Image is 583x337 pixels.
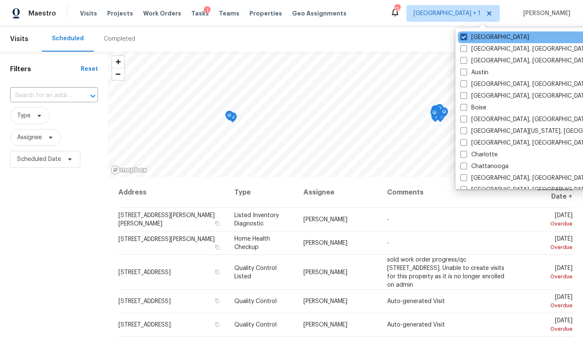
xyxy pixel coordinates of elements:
[52,34,84,43] div: Scheduled
[431,112,439,125] div: Map marker
[28,9,56,18] span: Maestro
[413,9,480,18] span: [GEOGRAPHIC_DATA] + 1
[524,236,573,251] span: [DATE]
[524,318,573,333] span: [DATE]
[436,112,444,125] div: Map marker
[431,105,439,118] div: Map marker
[380,177,517,208] th: Comments
[191,10,209,16] span: Tasks
[524,220,573,228] div: Overdue
[213,297,221,305] button: Copy Address
[228,177,297,208] th: Type
[517,177,573,208] th: Scheduled Date ↑
[524,265,573,280] span: [DATE]
[118,213,215,227] span: [STREET_ADDRESS][PERSON_NAME][PERSON_NAME]
[213,321,221,328] button: Copy Address
[387,298,445,304] span: Auto-generated Visit
[524,272,573,280] div: Overdue
[440,107,448,120] div: Map marker
[225,111,234,124] div: Map marker
[524,213,573,228] span: [DATE]
[303,217,347,223] span: [PERSON_NAME]
[213,268,221,275] button: Copy Address
[303,322,347,328] span: [PERSON_NAME]
[112,56,124,68] button: Zoom in
[432,109,441,122] div: Map marker
[387,240,389,246] span: -
[460,150,498,159] label: Charlotte
[17,111,31,120] span: Type
[118,269,171,275] span: [STREET_ADDRESS]
[213,244,221,251] button: Copy Address
[524,325,573,333] div: Overdue
[118,236,215,242] span: [STREET_ADDRESS][PERSON_NAME]
[292,9,347,18] span: Geo Assignments
[219,9,239,18] span: Teams
[303,269,347,275] span: [PERSON_NAME]
[110,165,147,175] a: Mapbox homepage
[80,9,97,18] span: Visits
[387,217,389,223] span: -
[229,112,237,125] div: Map marker
[524,301,573,310] div: Overdue
[118,177,228,208] th: Address
[460,104,486,112] label: Boise
[430,108,439,121] div: Map marker
[438,107,447,120] div: Map marker
[249,9,282,18] span: Properties
[434,109,443,122] div: Map marker
[460,33,529,41] label: [GEOGRAPHIC_DATA]
[107,9,133,18] span: Projects
[524,294,573,310] span: [DATE]
[104,35,135,43] div: Completed
[234,236,270,250] span: Home Health Checkup
[460,68,488,77] label: Austin
[87,90,99,102] button: Open
[118,322,171,328] span: [STREET_ADDRESS]
[435,104,444,117] div: Map marker
[434,109,442,122] div: Map marker
[432,106,441,119] div: Map marker
[303,298,347,304] span: [PERSON_NAME]
[204,6,211,15] div: 1
[234,298,277,304] span: Quality Control
[118,298,171,304] span: [STREET_ADDRESS]
[394,5,400,13] div: 124
[520,9,570,18] span: [PERSON_NAME]
[303,240,347,246] span: [PERSON_NAME]
[234,265,277,279] span: Quality Control Listed
[108,52,565,177] canvas: Map
[143,9,181,18] span: Work Orders
[10,65,81,73] h1: Filters
[81,65,98,73] div: Reset
[234,322,277,328] span: Quality Control
[460,162,509,171] label: Chattanooga
[213,220,221,227] button: Copy Address
[297,177,380,208] th: Assignee
[387,257,504,288] span: sold work order progress/qc [STREET_ADDRESS]. Unable to create visits for this property as it is ...
[17,133,42,142] span: Assignee
[524,243,573,251] div: Overdue
[234,213,279,227] span: Listed Inventory Diagnostic
[112,68,124,80] button: Zoom out
[10,30,28,48] span: Visits
[17,155,61,163] span: Scheduled Date
[10,89,74,102] input: Search for an address...
[387,322,445,328] span: Auto-generated Visit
